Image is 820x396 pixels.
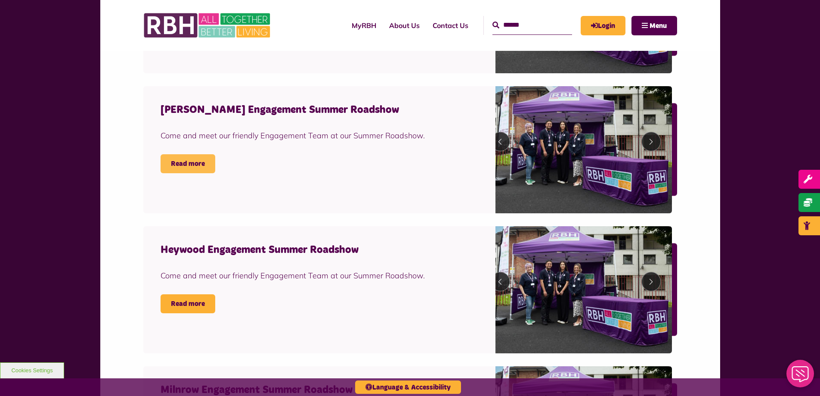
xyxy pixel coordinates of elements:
button: Language & Accessibility [355,380,461,394]
img: Summer Roadshow [495,226,672,353]
img: Summer Roadshow [495,86,672,213]
a: Read more Heywood Engagement Summer Roadshow [161,294,215,313]
iframe: Netcall Web Assistant for live chat [781,357,820,396]
img: RBH [143,9,272,42]
div: Come and meet our friendly Engagement Team at our Summer Roadshow. [161,130,427,141]
h4: [PERSON_NAME] Engagement Summer Roadshow [161,103,427,117]
a: Read more Rhodes Engagement Summer Roadshow [161,154,215,173]
a: Contact Us [426,14,475,37]
a: MyRBH [345,14,383,37]
button: Navigation [631,16,677,35]
h4: Heywood Engagement Summer Roadshow [161,243,427,257]
input: Search [492,16,572,34]
span: Menu [650,22,667,29]
a: About Us [383,14,426,37]
div: Come and meet our friendly Engagement Team at our Summer Roadshow. [161,270,427,281]
a: MyRBH [581,16,625,35]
